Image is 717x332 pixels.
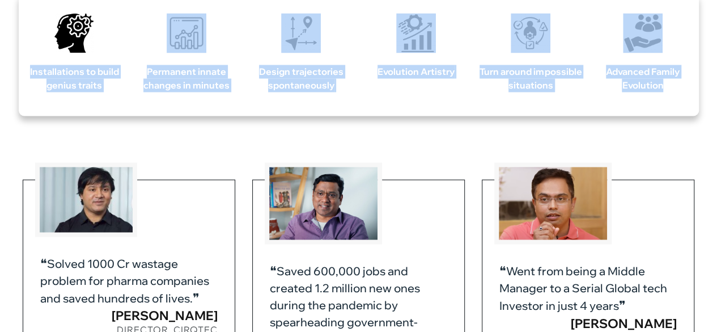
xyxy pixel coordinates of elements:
[54,13,94,53] img: thinking
[270,262,277,278] span: ❝
[40,255,47,271] span: ❝
[259,66,343,91] strong: Design trajectories spontaneously
[281,13,321,53] img: heading
[499,262,506,278] span: ❝
[193,289,200,305] span: ❞
[30,66,119,91] strong: Installations to build genius traits
[499,165,607,263] img: srikanth
[480,66,582,91] strong: Turn around impossible situations
[269,165,377,245] img: Screenshot 2024-12-03 125542
[40,165,133,247] img: nandakishore new
[571,315,677,331] strong: [PERSON_NAME]
[377,66,455,77] strong: Evolution Artistry
[167,13,206,53] img: diagram
[396,13,436,53] img: evolution (2)
[619,297,626,313] span: ❞
[511,13,550,53] img: adaptation2
[40,256,209,305] span: Solved 1000 Cr wastage problem for pharma companies and saved hundreds of lives.
[112,307,218,323] strong: [PERSON_NAME]
[499,263,667,312] span: Went from being a Middle Manager to a Serial Global tech Investor in just 4 years
[143,66,230,91] strong: Permanent innate changes in minutes
[623,13,663,53] img: public-service
[606,66,680,91] strong: Advanced Family Evolution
